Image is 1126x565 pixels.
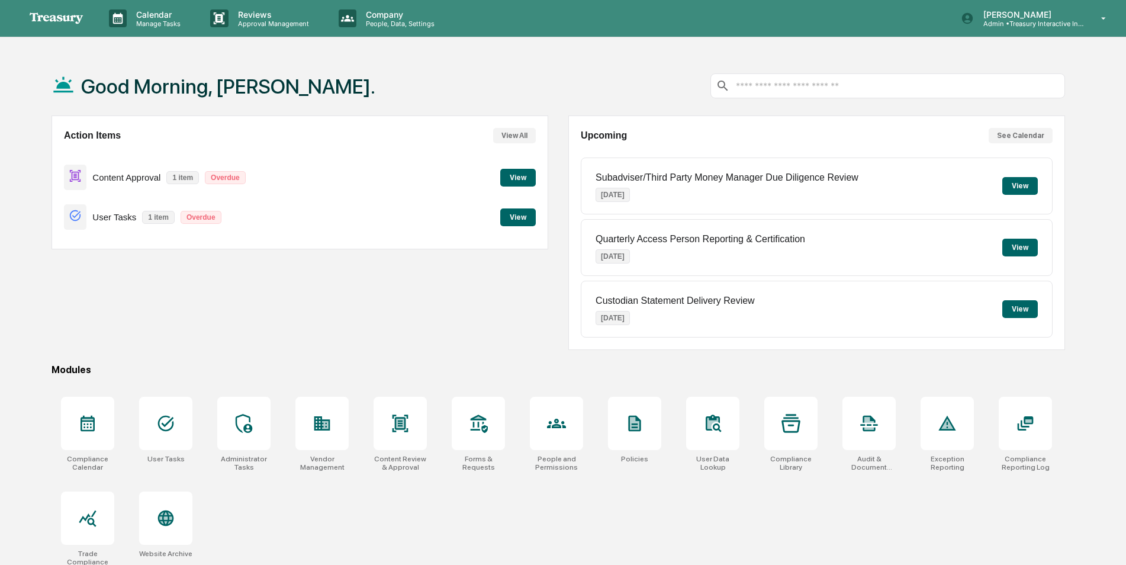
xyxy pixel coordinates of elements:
a: View [500,171,536,182]
div: Policies [621,455,648,463]
h2: Action Items [64,130,121,141]
div: Exception Reporting [921,455,974,471]
div: Compliance Reporting Log [999,455,1052,471]
div: Forms & Requests [452,455,505,471]
p: Subadviser/Third Party Money Manager Due Diligence Review [596,172,858,183]
button: View [500,169,536,187]
div: Compliance Library [764,455,818,471]
a: View [500,211,536,222]
p: Company [356,9,440,20]
div: Modules [52,364,1065,375]
p: Reviews [229,9,315,20]
div: User Data Lookup [686,455,739,471]
p: Custodian Statement Delivery Review [596,296,755,306]
button: View [1002,177,1038,195]
div: People and Permissions [530,455,583,471]
div: Compliance Calendar [61,455,114,471]
button: View All [493,128,536,143]
div: Audit & Document Logs [842,455,896,471]
p: Overdue [181,211,221,224]
p: User Tasks [92,212,136,222]
button: View [1002,300,1038,318]
button: View [1002,239,1038,256]
button: View [500,208,536,226]
div: Website Archive [139,550,192,558]
p: Admin • Treasury Interactive Investment Advisers LLC [974,20,1084,28]
p: Calendar [127,9,186,20]
p: Quarterly Access Person Reporting & Certification [596,234,805,245]
p: Overdue [205,171,246,184]
h2: Upcoming [581,130,627,141]
div: User Tasks [147,455,185,463]
div: Administrator Tasks [217,455,271,471]
p: Approval Management [229,20,315,28]
img: logo [28,12,85,25]
button: See Calendar [989,128,1053,143]
p: 1 item [142,211,175,224]
p: Manage Tasks [127,20,186,28]
p: [DATE] [596,188,630,202]
p: [PERSON_NAME] [974,9,1084,20]
h1: Good Morning, [PERSON_NAME]. [81,75,375,98]
p: [DATE] [596,249,630,264]
p: 1 item [166,171,199,184]
p: [DATE] [596,311,630,325]
div: Vendor Management [295,455,349,471]
p: Content Approval [92,172,160,182]
p: People, Data, Settings [356,20,440,28]
div: Content Review & Approval [374,455,427,471]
